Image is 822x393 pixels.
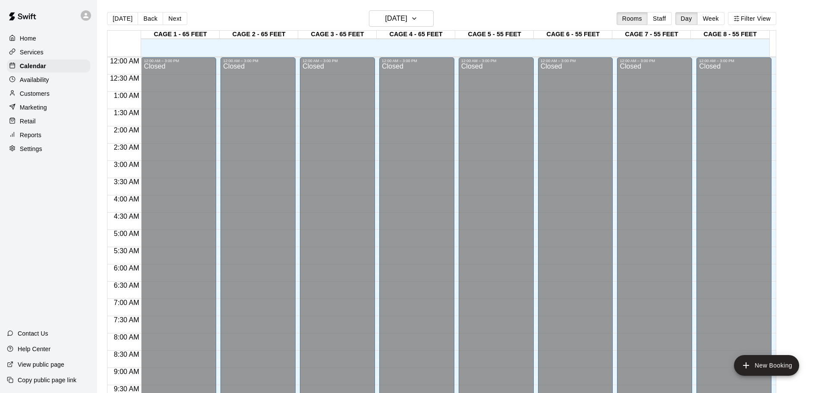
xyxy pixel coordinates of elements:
div: CAGE 7 - 55 FEET [612,31,691,39]
a: Marketing [7,101,90,114]
a: Retail [7,115,90,128]
div: 12:00 AM – 3:00 PM [223,59,293,63]
button: Week [697,12,724,25]
a: Availability [7,73,90,86]
div: 12:00 AM – 3:00 PM [302,59,372,63]
button: [DATE] [369,10,434,27]
span: 8:00 AM [112,333,142,341]
span: 4:00 AM [112,195,142,203]
div: CAGE 3 - 65 FEET [298,31,377,39]
a: Reports [7,129,90,141]
h6: [DATE] [385,13,407,25]
a: Home [7,32,90,45]
p: Services [20,48,44,57]
span: 6:00 AM [112,264,142,272]
span: 5:30 AM [112,247,142,255]
span: 12:30 AM [108,75,142,82]
span: 2:30 AM [112,144,142,151]
a: Settings [7,142,90,155]
p: Settings [20,145,42,153]
div: 12:00 AM – 3:00 PM [699,59,769,63]
p: Copy public page link [18,376,76,384]
a: Customers [7,87,90,100]
div: 12:00 AM – 3:00 PM [620,59,690,63]
button: Day [675,12,698,25]
p: Calendar [20,62,46,70]
span: 4:30 AM [112,213,142,220]
a: Calendar [7,60,90,72]
button: Filter View [728,12,776,25]
button: Next [163,12,187,25]
span: 7:00 AM [112,299,142,306]
span: 3:00 AM [112,161,142,168]
p: Reports [20,131,41,139]
p: View public page [18,360,64,369]
span: 8:30 AM [112,351,142,358]
div: CAGE 6 - 55 FEET [534,31,612,39]
p: Help Center [18,345,50,353]
span: 6:30 AM [112,282,142,289]
div: CAGE 5 - 55 FEET [455,31,534,39]
span: 5:00 AM [112,230,142,237]
div: CAGE 8 - 55 FEET [691,31,769,39]
button: Staff [647,12,672,25]
div: 12:00 AM – 3:00 PM [144,59,214,63]
p: Retail [20,117,36,126]
div: 12:00 AM – 3:00 PM [382,59,452,63]
div: 12:00 AM – 3:00 PM [541,59,611,63]
span: 9:00 AM [112,368,142,375]
p: Home [20,34,36,43]
div: CAGE 2 - 65 FEET [220,31,298,39]
button: [DATE] [107,12,138,25]
p: Marketing [20,103,47,112]
p: Customers [20,89,50,98]
button: Rooms [617,12,648,25]
div: CAGE 1 - 65 FEET [141,31,220,39]
p: Contact Us [18,329,48,338]
button: add [734,355,799,376]
span: 9:30 AM [112,385,142,393]
div: CAGE 4 - 65 FEET [377,31,455,39]
span: 1:00 AM [112,92,142,99]
a: Services [7,46,90,59]
button: Back [138,12,163,25]
span: 12:00 AM [108,57,142,65]
span: 1:30 AM [112,109,142,116]
div: 12:00 AM – 3:00 PM [461,59,531,63]
span: 2:00 AM [112,126,142,134]
p: Availability [20,75,49,84]
span: 3:30 AM [112,178,142,185]
span: 7:30 AM [112,316,142,324]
